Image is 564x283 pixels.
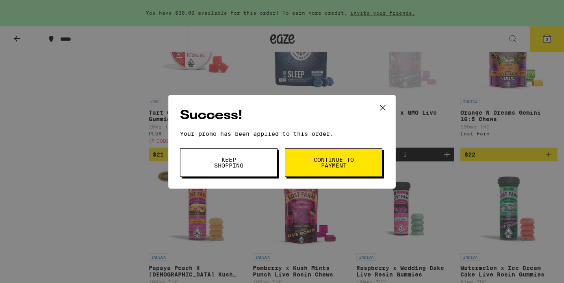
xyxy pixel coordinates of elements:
button: Keep Shopping [180,148,278,177]
h2: Success! [180,107,384,125]
span: Hi. Need any help? [5,6,59,12]
span: Continue to payment [313,157,354,168]
span: Keep Shopping [208,157,249,168]
button: Continue to payment [285,148,382,177]
p: Your promo has been applied to this order. [180,131,384,137]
